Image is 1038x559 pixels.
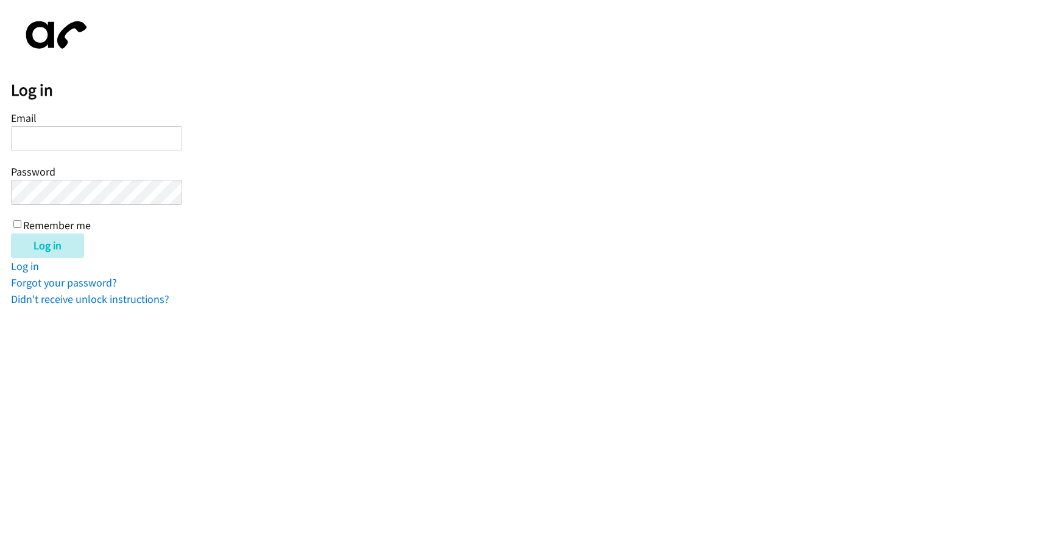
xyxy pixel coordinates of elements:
[23,218,91,232] label: Remember me
[11,292,169,306] a: Didn't receive unlock instructions?
[11,11,96,59] img: aphone-8a226864a2ddd6a5e75d1ebefc011f4aa8f32683c2d82f3fb0802fe031f96514.svg
[11,259,39,273] a: Log in
[11,111,37,125] label: Email
[11,233,84,258] input: Log in
[11,276,117,290] a: Forgot your password?
[11,80,1038,101] h2: Log in
[11,165,55,179] label: Password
